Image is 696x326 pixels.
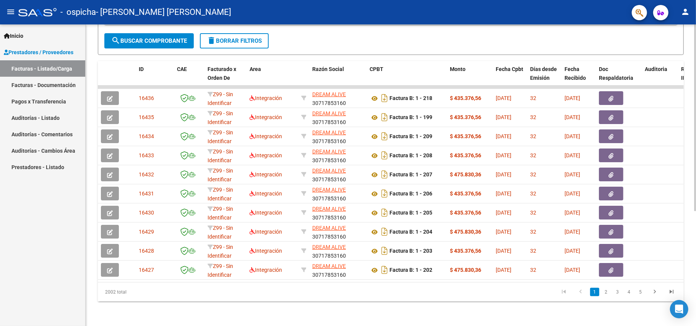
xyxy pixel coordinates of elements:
span: 32 [530,133,536,139]
strong: Factura B: 1 - 206 [389,191,432,197]
span: [DATE] [496,114,511,120]
span: Facturado x Orden De [208,66,236,81]
span: DREAM ALIVE [312,110,346,116]
span: 32 [530,190,536,197]
div: 30717853160 [312,128,363,144]
a: go to last page [664,288,679,296]
span: Z99 - Sin Identificar [208,91,233,106]
a: 1 [590,288,599,296]
datatable-header-cell: CAE [174,61,204,95]
a: 5 [636,288,645,296]
a: 3 [613,288,622,296]
span: Integración [250,152,282,158]
datatable-header-cell: Area [247,61,298,95]
strong: Factura B: 1 - 209 [389,134,432,140]
span: [DATE] [496,229,511,235]
li: page 3 [612,286,623,299]
strong: Factura B: 1 - 203 [389,248,432,254]
span: Z99 - Sin Identificar [208,148,233,163]
datatable-header-cell: Fecha Recibido [561,61,596,95]
span: [DATE] [565,229,580,235]
button: Buscar Comprobante [104,33,194,48]
strong: $ 435.376,56 [450,114,481,120]
span: Integración [250,229,282,235]
i: Descargar documento [380,187,389,200]
div: 2002 total [98,282,214,302]
a: 4 [625,288,634,296]
strong: Factura B: 1 - 205 [389,210,432,216]
a: go to next page [647,288,662,296]
i: Descargar documento [380,226,389,238]
span: Integración [250,95,282,101]
span: Z99 - Sin Identificar [208,263,233,278]
span: DREAM ALIVE [312,129,346,136]
strong: Factura B: 1 - 207 [389,172,432,178]
span: Inicio [4,32,23,40]
span: [DATE] [496,190,511,197]
span: 16434 [139,133,154,139]
i: Descargar documento [380,111,389,123]
li: page 4 [623,286,635,299]
div: Open Intercom Messenger [670,300,688,318]
i: Descargar documento [380,92,389,104]
div: 30717853160 [312,224,363,240]
span: Auditoria [645,66,667,72]
span: Integración [250,248,282,254]
span: 16429 [139,229,154,235]
span: 32 [530,248,536,254]
span: [DATE] [496,267,511,273]
span: [DATE] [496,133,511,139]
span: 16432 [139,171,154,178]
span: 32 [530,229,536,235]
span: [DATE] [565,267,580,273]
span: [DATE] [496,210,511,216]
strong: $ 435.376,56 [450,133,481,139]
span: Integración [250,133,282,139]
span: [DATE] [565,248,580,254]
strong: $ 435.376,56 [450,152,481,158]
strong: $ 435.376,56 [450,190,481,197]
datatable-header-cell: Fecha Cpbt [493,61,527,95]
span: 32 [530,114,536,120]
span: [DATE] [565,114,580,120]
div: 30717853160 [312,186,363,202]
strong: Factura B: 1 - 218 [389,95,432,102]
datatable-header-cell: Doc Respaldatoria [596,61,642,95]
i: Descargar documento [380,264,389,276]
div: 30717853160 [312,147,363,163]
a: go to previous page [573,288,588,296]
span: 16435 [139,114,154,120]
span: - ospicha [60,4,96,21]
span: Buscar Comprobante [111,37,187,44]
span: DREAM ALIVE [312,187,346,193]
a: go to first page [556,288,571,296]
span: Z99 - Sin Identificar [208,129,233,144]
span: - [PERSON_NAME] [PERSON_NAME] [96,4,231,21]
strong: Factura B: 1 - 199 [389,115,432,121]
datatable-header-cell: Razón Social [309,61,367,95]
div: 30717853160 [312,109,363,125]
span: DREAM ALIVE [312,168,346,174]
a: 2 [602,288,611,296]
strong: Factura B: 1 - 202 [389,267,432,273]
span: 16433 [139,152,154,158]
span: Integración [250,114,282,120]
mat-icon: person [681,7,690,16]
div: 30717853160 [312,90,363,106]
span: DREAM ALIVE [312,244,346,250]
i: Descargar documento [380,149,389,161]
mat-icon: search [111,36,120,45]
span: Z99 - Sin Identificar [208,206,233,221]
span: Borrar Filtros [207,37,262,44]
span: DREAM ALIVE [312,91,346,97]
span: 32 [530,152,536,158]
span: Z99 - Sin Identificar [208,110,233,125]
strong: Factura B: 1 - 208 [389,153,432,159]
span: Monto [450,66,466,72]
div: 30717853160 [312,166,363,182]
button: Borrar Filtros [200,33,269,48]
span: [DATE] [565,171,580,178]
span: [DATE] [565,210,580,216]
span: Integración [250,190,282,197]
datatable-header-cell: Auditoria [642,61,678,95]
